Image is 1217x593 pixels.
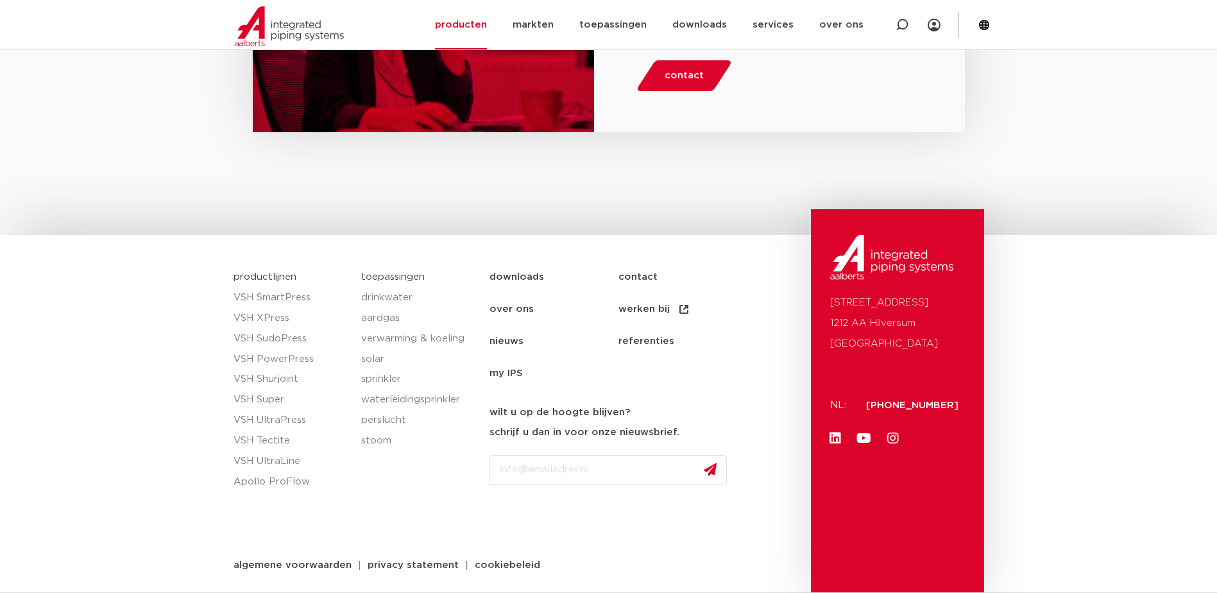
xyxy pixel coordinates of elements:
[489,427,679,437] strong: schrijf u dan in voor onze nieuwsbrief.
[361,308,477,329] a: aardgas
[234,472,349,492] a: Apollo ProFlow
[618,261,747,293] a: contact
[665,65,704,86] span: contact
[234,272,296,282] a: productlijnen
[489,455,727,485] input: info@emailadres.nl
[361,390,477,410] a: waterleidingsprinkler
[234,410,349,431] a: VSH UltraPress
[234,431,349,451] a: VSH Tectite
[361,349,477,370] a: solar
[234,390,349,410] a: VSH Super
[234,288,349,308] a: VSH SmartPress
[234,369,349,390] a: VSH Shurjoint
[234,451,349,472] a: VSH UltraLine
[361,369,477,390] a: sprinkler
[489,261,804,390] nav: Menu
[234,329,349,349] a: VSH SudoPress
[866,400,958,410] a: [PHONE_NUMBER]
[636,60,733,91] a: contact
[361,329,477,349] a: verwarming & koeling
[618,325,747,357] a: referenties
[489,325,618,357] a: nieuws
[368,560,459,570] span: privacy statement
[830,395,851,416] p: NL:
[234,560,352,570] span: algemene voorwaarden
[465,560,550,570] a: cookiebeleid
[475,560,540,570] span: cookiebeleid
[489,495,685,545] iframe: reCAPTCHA
[489,357,618,390] a: my IPS
[361,410,477,431] a: perslucht
[618,293,747,325] a: werken bij
[224,560,361,570] a: algemene voorwaarden
[830,293,965,354] p: [STREET_ADDRESS] 1212 AA Hilversum [GEOGRAPHIC_DATA]
[358,560,468,570] a: privacy statement
[489,261,618,293] a: downloads
[489,408,630,417] strong: wilt u op de hoogte blijven?
[361,431,477,451] a: stoom
[361,272,425,282] a: toepassingen
[234,349,349,370] a: VSH PowerPress
[234,308,349,329] a: VSH XPress
[704,463,717,476] img: send.svg
[361,288,477,308] a: drinkwater
[489,293,618,325] a: over ons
